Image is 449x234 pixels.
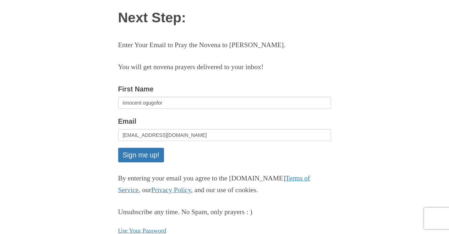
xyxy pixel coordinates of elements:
p: You will get novena prayers delivered to your inbox! [118,61,331,73]
a: Privacy Policy [151,186,191,194]
label: First Name [118,83,154,95]
button: Sign me up! [118,148,164,162]
p: By entering your email you agree to the [DOMAIN_NAME] , our , and our use of cookies. [118,173,331,196]
a: Use Your Password [118,227,166,234]
div: Unsubscribe any time. No Spam, only prayers : ) [118,206,331,218]
label: Email [118,116,137,127]
p: Enter Your Email to Pray the Novena to [PERSON_NAME]. [118,39,331,51]
h1: Next Step: [118,10,331,26]
a: Terms of Service [118,174,310,194]
input: Optional [118,97,331,109]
